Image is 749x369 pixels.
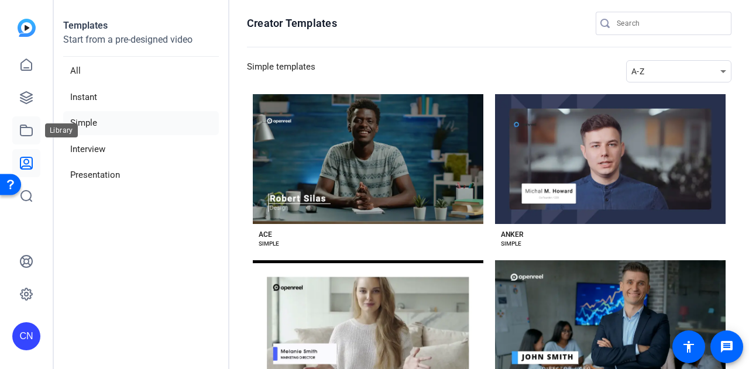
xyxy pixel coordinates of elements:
[495,94,726,224] button: Template image
[63,20,108,31] strong: Templates
[63,59,219,83] li: All
[259,239,279,249] div: SIMPLE
[617,16,722,30] input: Search
[247,16,337,30] h1: Creator Templates
[12,322,40,350] div: CN
[247,60,315,82] h3: Simple templates
[63,111,219,135] li: Simple
[63,85,219,109] li: Instant
[18,19,36,37] img: blue-gradient.svg
[259,230,272,239] div: ACE
[63,33,219,57] p: Start from a pre-designed video
[682,340,696,354] mat-icon: accessibility
[253,94,483,224] button: Template image
[45,123,78,137] div: Library
[631,67,644,76] span: A-Z
[720,340,734,354] mat-icon: message
[501,230,524,239] div: ANKER
[501,239,521,249] div: SIMPLE
[63,163,219,187] li: Presentation
[63,137,219,161] li: Interview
